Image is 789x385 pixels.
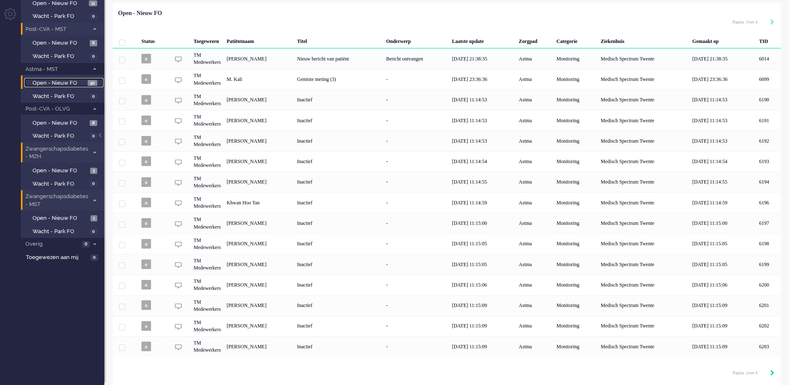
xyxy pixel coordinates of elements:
div: Titel [294,32,383,48]
div: Astma [516,295,554,316]
a: Open - Nieuw FO 1 [24,213,103,222]
div: [DATE] 11:15:09 [449,316,516,336]
span: 50 [88,80,97,86]
div: [DATE] 11:14:53 [449,90,516,110]
a: Wacht - Park FO 0 [24,51,103,60]
div: Monitoring [554,110,598,131]
span: Open - Nieuw FO [33,167,88,175]
div: 6202 [113,316,781,336]
div: Next [770,369,774,377]
div: [DATE] 11:14:59 [449,192,516,213]
span: Zwangerschapsdiabetes - MZH [24,145,89,161]
div: [PERSON_NAME] [224,274,294,295]
div: 6194 [756,172,781,192]
div: Inactief [294,316,383,336]
div: [PERSON_NAME] [224,131,294,151]
div: Astma [516,151,554,172]
img: ic_chat_grey.svg [175,97,182,104]
span: 6 [90,40,97,46]
div: 6099 [756,69,781,89]
div: [DATE] 11:14:55 [689,172,756,192]
div: Medisch Spectrum Twente [598,336,690,357]
div: 6191 [756,110,781,131]
span: o [141,342,151,351]
div: 6198 [756,234,781,254]
div: Monitoring [554,274,598,295]
img: ic_chat_grey.svg [175,77,182,84]
div: - [383,110,449,131]
div: - [383,254,449,274]
img: ic_chat_grey.svg [175,303,182,310]
div: [PERSON_NAME] [224,90,294,110]
div: [PERSON_NAME] [224,110,294,131]
div: 6197 [113,213,781,233]
span: 3 [90,168,97,174]
a: Open - Nieuw FO 50 [24,78,103,87]
div: Medisch Spectrum Twente [598,131,690,151]
div: 6193 [113,151,781,172]
div: - [383,131,449,151]
a: Wacht - Park FO 0 [24,226,103,236]
div: Monitoring [554,295,598,316]
div: [DATE] 11:15:05 [689,254,756,274]
span: o [141,136,151,146]
a: Wacht - Park FO 0 [24,91,103,101]
div: Monitoring [554,316,598,336]
div: Inactief [294,254,383,274]
div: [PERSON_NAME] [224,336,294,357]
img: ic_chat_grey.svg [175,344,182,351]
div: Astma [516,172,554,192]
span: 0 [91,254,98,261]
span: o [141,74,151,84]
div: [DATE] 11:15:06 [689,274,756,295]
div: 6199 [756,254,781,274]
div: Inactief [294,131,383,151]
span: Toegewezen aan mij [26,254,88,262]
div: Inactief [294,192,383,213]
div: Monitoring [554,234,598,254]
div: - [383,234,449,254]
div: TM Medewerkers [191,234,224,254]
span: 0 [90,53,97,60]
div: TM Medewerkers [191,151,224,172]
div: 6196 [113,192,781,213]
div: 6014 [756,48,781,69]
div: Onderwerp [383,32,449,48]
span: Wacht - Park FO [33,180,88,188]
div: - [383,192,449,213]
div: 6014 [113,48,781,69]
div: Laatste update [449,32,516,48]
div: 6203 [113,336,781,357]
div: M. Kali [224,69,294,89]
span: o [141,259,151,269]
div: Medisch Spectrum Twente [598,151,690,172]
div: [DATE] 11:14:59 [689,192,756,213]
div: [DATE] 11:14:53 [689,131,756,151]
div: Zorgpad [516,32,554,48]
span: 11 [89,0,97,7]
div: Monitoring [554,336,598,357]
div: - [383,295,449,316]
div: [PERSON_NAME] [224,213,294,233]
div: Gemiste meting (3) [294,69,383,89]
div: Monitoring [554,192,598,213]
div: [DATE] 11:15:09 [689,336,756,357]
span: 0 [82,241,90,247]
div: Bericht ontvangen [383,48,449,69]
div: Patiëntnaam [224,32,294,48]
div: Astma [516,274,554,295]
div: [DATE] 11:15:09 [449,336,516,357]
div: Astma [516,131,554,151]
div: TM Medewerkers [191,192,224,213]
div: 6196 [756,192,781,213]
div: [DATE] 11:14:53 [449,131,516,151]
img: ic_chat_grey.svg [175,56,182,63]
div: [PERSON_NAME] [224,254,294,274]
div: [DATE] 11:14:53 [689,110,756,131]
img: ic_chat_grey.svg [175,262,182,269]
div: 6202 [756,316,781,336]
div: Astma [516,254,554,274]
div: Status [139,32,170,48]
div: Medisch Spectrum Twente [598,172,690,192]
div: Astma [516,110,554,131]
